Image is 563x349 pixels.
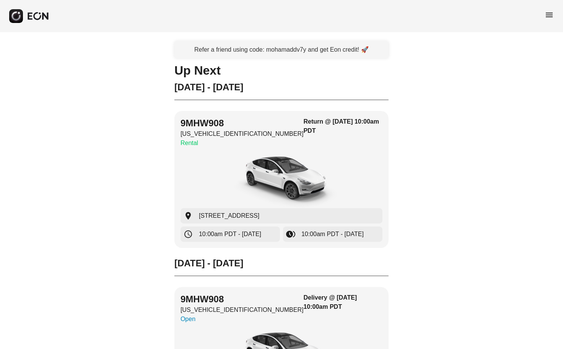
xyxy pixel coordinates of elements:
h3: Return @ [DATE] 10:00am PDT [304,117,382,135]
h3: Delivery @ [DATE] 10:00am PDT [304,293,382,311]
p: Open [181,315,304,324]
span: location_on [184,211,193,220]
span: browse_gallery [286,230,295,239]
span: menu [545,10,554,20]
h2: 9MHW908 [181,293,304,305]
img: car [224,151,339,208]
span: 10:00am PDT - [DATE] [301,230,364,239]
h2: 9MHW908 [181,117,304,129]
p: [US_VEHICLE_IDENTIFICATION_NUMBER] [181,129,304,139]
button: 9MHW908[US_VEHICLE_IDENTIFICATION_NUMBER]RentalReturn @ [DATE] 10:00am PDTcar[STREET_ADDRESS]10:0... [174,111,389,248]
h2: [DATE] - [DATE] [174,257,389,269]
h2: [DATE] - [DATE] [174,81,389,93]
span: schedule [184,230,193,239]
span: 10:00am PDT - [DATE] [199,230,261,239]
h1: Up Next [174,66,389,75]
p: [US_VEHICLE_IDENTIFICATION_NUMBER] [181,305,304,315]
a: Refer a friend using code: mohamaddv7y and get Eon credit! 🚀 [174,41,389,58]
p: Rental [181,139,304,148]
span: [STREET_ADDRESS] [199,211,259,220]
